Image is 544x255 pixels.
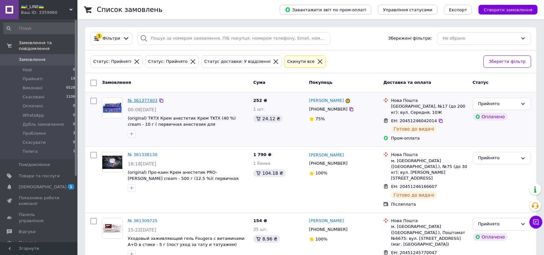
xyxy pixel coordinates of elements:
[23,94,45,100] span: Скасовані
[308,105,349,113] div: [PHONE_NUMBER]
[253,169,286,177] div: 104.18 ₴
[3,23,76,34] input: Пошук
[473,80,489,85] span: Статус
[391,135,467,141] div: Пром-оплата
[391,201,467,207] div: Післяплата
[23,85,43,91] span: Виконані
[66,94,75,100] span: 1106
[253,80,265,85] span: Cума
[128,161,156,166] span: 18:18[DATE]
[308,159,349,168] div: [PHONE_NUMBER]
[253,227,267,232] span: 35 шт.
[71,76,75,82] span: 19
[391,191,437,199] div: Готово до видачі
[478,155,518,162] div: Прийнято
[19,240,36,246] span: Покупці
[128,236,245,247] span: Уходовый заживляющий гель Fougera с витаминами A+D в стике - 5 г (пост уход за тату и татуажем)
[73,113,75,118] span: 0
[73,140,75,145] span: 0
[472,7,538,12] a: Створити замовлення
[253,218,267,223] span: 154 ₴
[309,98,344,104] a: [PERSON_NAME]
[19,184,66,190] span: [DEMOGRAPHIC_DATA]
[280,5,371,15] button: Завантажити звіт по пром-оплаті
[391,158,467,181] div: м. [GEOGRAPHIC_DATA] ([GEOGRAPHIC_DATA].), №75 (до 30 кг): вул. [PERSON_NAME][STREET_ADDRESS]
[253,235,280,243] div: 8.96 ₴
[23,103,43,109] span: Оплачені
[102,156,122,169] img: Фото товару
[391,118,437,123] span: ЕН: 20451246042014
[388,35,432,42] span: Збережені фільтри:
[484,7,532,12] span: Створити замовлення
[529,216,542,229] button: Чат з покупцем
[128,152,157,157] a: № 361338130
[19,173,60,179] span: Товари та послуги
[286,58,316,65] div: Cкинути все
[102,218,122,238] img: Фото товару
[23,149,38,154] span: Телега
[128,107,156,112] span: 00:08[DATE]
[391,125,437,133] div: Готово до видачі
[19,195,60,207] span: Показники роботи компанії
[73,122,75,127] span: 0
[308,225,349,234] div: [PHONE_NUMBER]
[391,250,437,255] span: ЕН: 20451245770047
[128,218,157,223] a: № 361309725
[147,58,189,65] div: Статус: Прийнято
[316,171,327,175] span: 100%
[137,32,330,45] input: Пошук за номером замовлення, ПІБ покупця, номером телефону, Email, номером накладної
[483,55,531,68] button: Зберегти фільтр
[203,58,272,65] div: Статус доставки: У відділенні
[19,229,35,235] span: Відгуки
[23,140,45,145] span: Скасувати
[66,85,75,91] span: 6528
[73,103,75,109] span: 0
[383,80,431,85] span: Доставка та оплата
[97,6,162,14] h1: Список замовлень
[316,237,327,241] span: 100%
[391,103,467,115] div: [GEOGRAPHIC_DATA], №17 (до 200 кг): вул. Середня, 10Ж
[92,58,133,65] div: Статус: Прийняті
[73,67,75,73] span: 0
[23,131,46,136] span: Проблемні
[444,5,472,15] button: Експорт
[102,98,122,118] img: Фото товару
[443,35,518,42] div: Не обрано
[473,233,508,241] div: Оплачено
[383,7,432,12] span: Управління статусами
[391,224,467,247] div: м. [GEOGRAPHIC_DATA] ([GEOGRAPHIC_DATA].), Поштомат №6675: вул. [STREET_ADDRESS] (маг. [GEOGRAPHI...
[128,170,238,187] a: (original) Про-каин Крем анестетик PRO-[PERSON_NAME] cream - 500 г (12.5 %)( первичная анестезия ...
[449,7,467,12] span: Експорт
[253,152,271,157] span: 1 790 ₴
[23,76,43,82] span: Прийняті
[19,57,45,63] span: Замовлення
[102,218,123,239] a: Фото товару
[102,98,123,118] a: Фото товару
[68,184,74,190] span: 1
[23,113,44,118] span: WhatsApp
[253,115,283,123] div: 24.12 ₴
[23,67,32,73] span: Нові
[19,212,60,223] span: Панель управління
[391,184,437,189] span: ЕН: 20451246166607
[73,149,75,154] span: 1
[128,98,157,103] a: № 361377403
[19,40,77,52] span: Замовлення та повідомлення
[309,80,333,85] span: Покупець
[19,162,50,168] span: Повідомлення
[21,10,77,15] div: Ваш ID: 3359960
[478,221,518,228] div: Прийнято
[489,58,526,65] span: Зберегти фільтр
[102,152,123,172] a: Фото товару
[128,116,236,132] a: (original) ТКТХ Крем анестетик Крем TKTX (40 %) cream - 10 г ( первичная анестезия для обезболива...
[309,218,344,224] a: [PERSON_NAME]
[253,98,267,103] span: 252 ₴
[309,152,344,158] a: [PERSON_NAME]
[285,7,366,13] span: Завантажити звіт по пром-оплаті
[391,218,467,224] div: Нова Пошта
[73,131,75,136] span: 3
[473,113,508,121] div: Оплачено
[23,122,64,127] span: Дубль замовлення
[103,35,120,42] span: Фільтри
